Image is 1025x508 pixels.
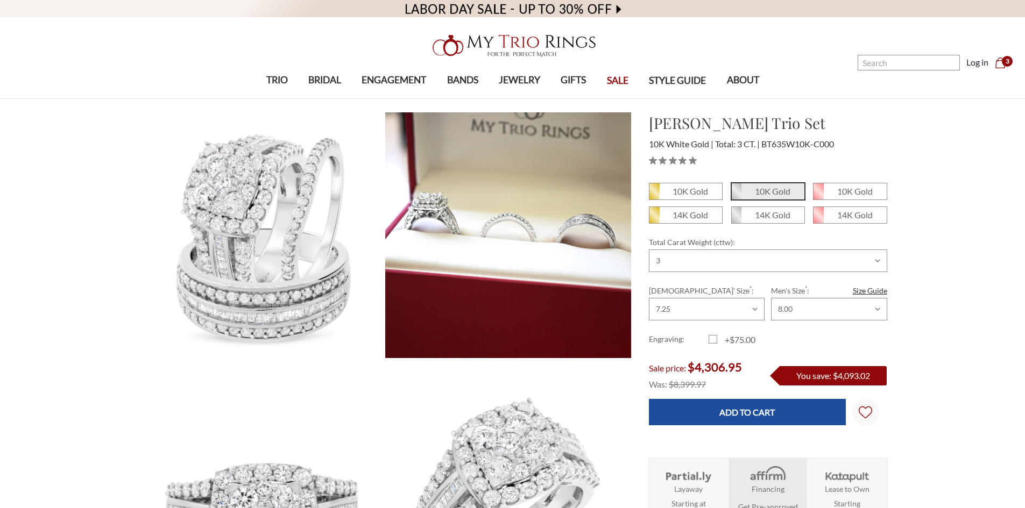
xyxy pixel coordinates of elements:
[649,112,887,134] h1: [PERSON_NAME] Trio Set
[649,237,887,248] label: Total Carat Weight (cttw):
[597,63,639,98] a: SALE
[436,63,488,98] a: BANDS
[814,183,886,199] span: 10K Rose Gold
[457,98,468,99] button: submenu toggle
[715,139,760,149] span: Total: 3 CT.
[561,73,586,87] span: GIFTS
[1002,56,1013,67] span: 3
[761,139,834,149] span: BT635W10K-C000
[649,139,713,149] span: 10K White Gold
[716,63,769,98] a: ABOUT
[825,483,870,495] strong: Lease to Own
[663,465,713,483] img: Layaway
[995,58,1006,68] svg: cart.cart_preview
[822,465,872,483] img: Katapult
[755,186,790,196] em: 10K Gold
[837,210,873,220] em: 14K Gold
[995,56,1012,69] a: Cart with 0 items
[966,56,988,69] a: Log in
[852,399,879,426] a: Wish Lists
[266,73,288,87] span: TRIO
[853,285,887,296] a: Size Guide
[649,333,709,346] label: Engraving:
[427,28,599,63] img: My Trio Rings
[256,63,298,98] a: TRIO
[489,63,550,98] a: JEWELRY
[351,63,436,98] a: ENGAGEMENT
[709,333,768,346] label: +$75.00
[669,379,706,389] span: $8,399.97
[859,372,872,453] svg: Wish Lists
[858,55,960,70] input: Search
[771,285,887,296] label: Men's Size :
[814,207,886,223] span: 14K Rose Gold
[688,360,742,374] span: $4,306.95
[139,112,385,362] img: Photo of Louise 3 ct tw. Cushion Cluster Trio Set 10K White Gold [BT635W-C000]
[514,98,525,99] button: submenu toggle
[388,98,399,99] button: submenu toggle
[385,112,631,358] img: Photo of Louise 3 ct tw. Cushion Cluster Trio Set 10K White Gold [BT635W-C000]
[499,73,540,87] span: JEWELRY
[272,98,282,99] button: submenu toggle
[298,63,351,98] a: BRIDAL
[732,183,804,199] span: 10K White Gold
[796,370,870,381] span: You save: $4,093.02
[568,98,579,99] button: submenu toggle
[727,73,759,87] span: ABOUT
[738,98,748,99] button: submenu toggle
[649,74,706,88] span: STYLE GUIDE
[447,73,478,87] span: BANDS
[362,73,426,87] span: ENGAGEMENT
[308,73,341,87] span: BRIDAL
[752,483,784,495] strong: Financing
[673,210,708,220] em: 14K Gold
[297,28,727,63] a: My Trio Rings
[743,465,793,483] img: Affirm
[755,210,790,220] em: 14K Gold
[674,483,703,495] strong: Layaway
[319,98,330,99] button: submenu toggle
[649,379,667,389] span: Was:
[649,399,846,425] input: Add to Cart
[673,186,708,196] em: 10K Gold
[732,207,804,223] span: 14K White Gold
[607,74,628,88] span: SALE
[550,63,596,98] a: GIFTS
[837,186,873,196] em: 10K Gold
[649,183,722,199] span: 10K Yellow Gold
[649,285,765,296] label: [DEMOGRAPHIC_DATA]' Size :
[649,363,686,373] span: Sale price:
[649,207,722,223] span: 14K Yellow Gold
[639,63,716,98] a: STYLE GUIDE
